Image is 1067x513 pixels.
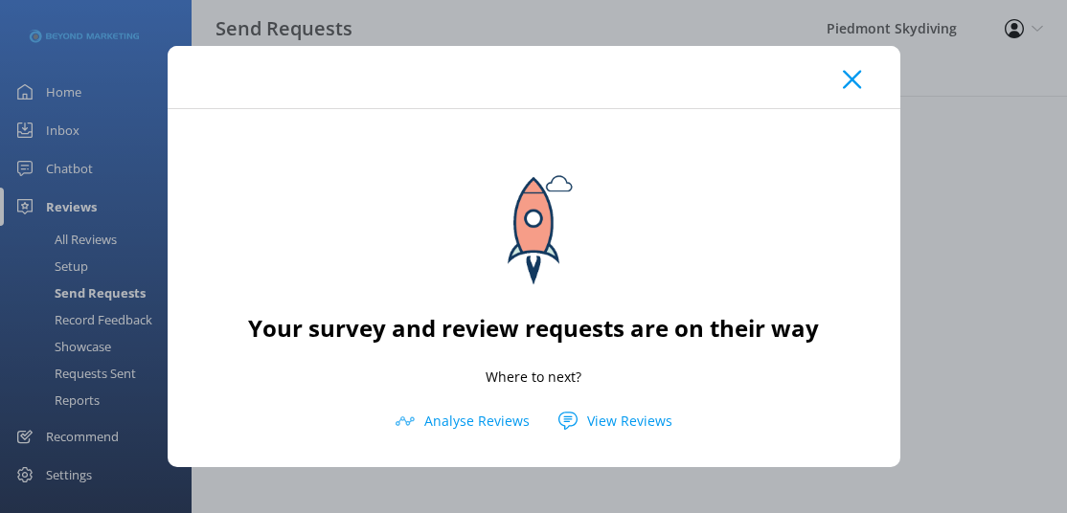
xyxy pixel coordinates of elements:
button: View Reviews [544,407,687,435]
p: Where to next? [486,367,581,388]
img: sending... [447,138,620,310]
h2: Your survey and review requests are on their way [248,310,819,346]
button: Analyse Reviews [381,407,544,435]
button: Close [843,70,861,89]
